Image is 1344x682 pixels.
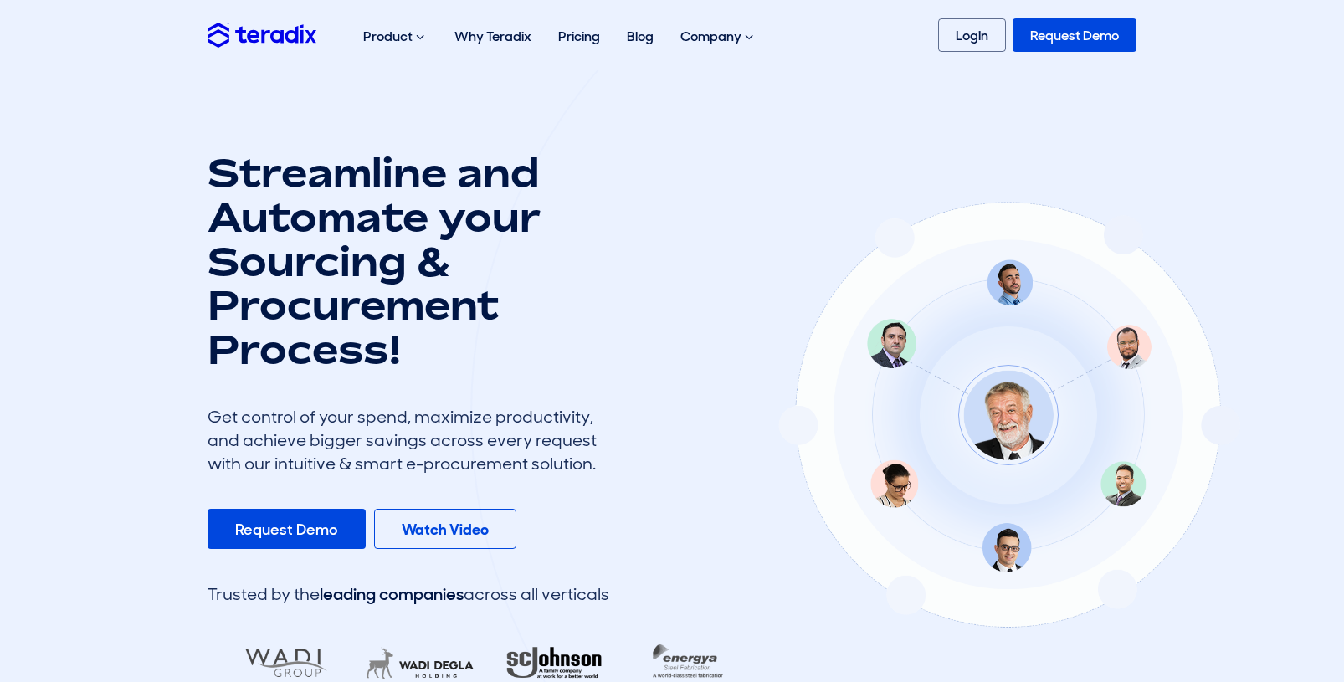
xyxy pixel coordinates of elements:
[402,520,489,540] b: Watch Video
[938,18,1006,52] a: Login
[320,583,464,605] span: leading companies
[613,10,667,63] a: Blog
[208,405,609,475] div: Get control of your spend, maximize productivity, and achieve bigger savings across every request...
[350,10,441,64] div: Product
[667,10,770,64] div: Company
[441,10,545,63] a: Why Teradix
[374,509,516,549] a: Watch Video
[1013,18,1136,52] a: Request Demo
[208,23,316,47] img: Teradix logo
[208,151,609,372] h1: Streamline and Automate your Sourcing & Procurement Process!
[545,10,613,63] a: Pricing
[208,582,609,606] div: Trusted by the across all verticals
[208,509,366,549] a: Request Demo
